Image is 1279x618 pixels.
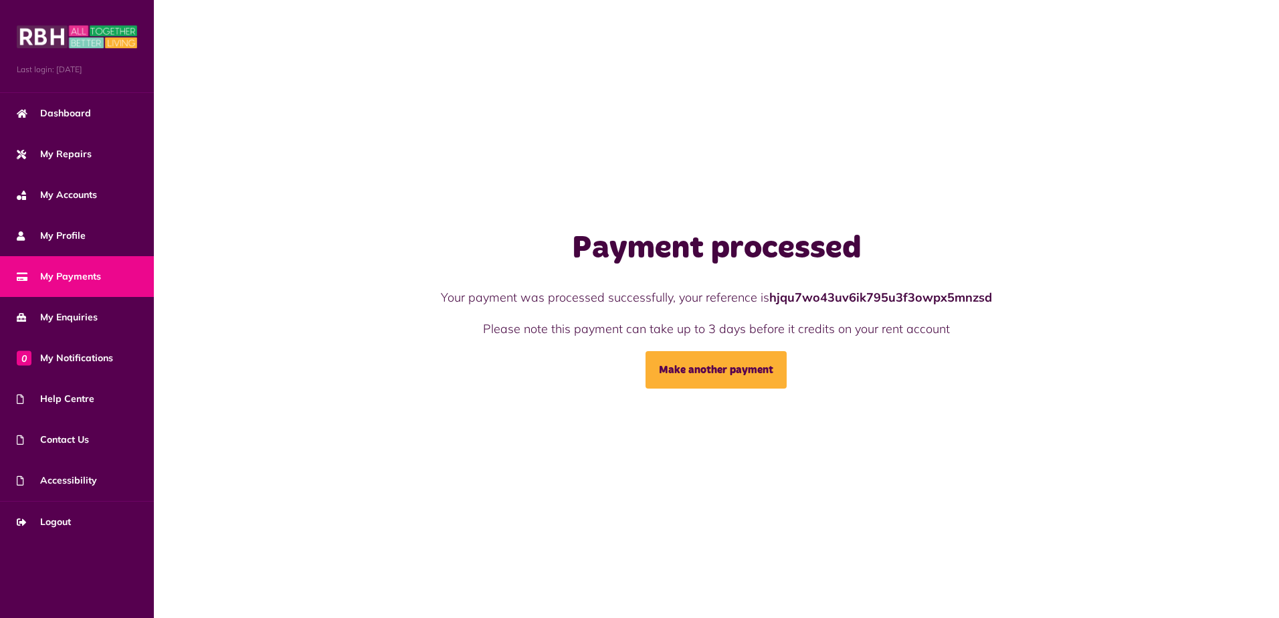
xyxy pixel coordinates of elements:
[341,229,1092,268] h1: Payment processed
[17,229,86,243] span: My Profile
[17,351,113,365] span: My Notifications
[17,23,137,50] img: MyRBH
[17,515,71,529] span: Logout
[17,392,94,406] span: Help Centre
[341,320,1092,338] p: Please note this payment can take up to 3 days before it credits on your rent account
[646,351,787,389] a: Make another payment
[17,474,97,488] span: Accessibility
[17,310,98,324] span: My Enquiries
[17,270,101,284] span: My Payments
[17,188,97,202] span: My Accounts
[17,433,89,447] span: Contact Us
[769,290,992,305] strong: hjqu7wo43uv6ik795u3f3owpx5mnzsd
[341,288,1092,306] p: Your payment was processed successfully, your reference is
[17,147,92,161] span: My Repairs
[17,350,31,365] span: 0
[17,106,91,120] span: Dashboard
[17,64,137,76] span: Last login: [DATE]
